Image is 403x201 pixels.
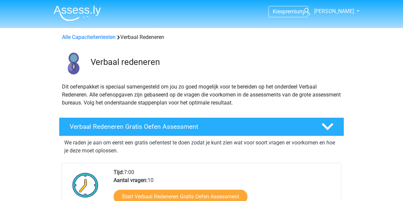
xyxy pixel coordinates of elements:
[59,33,344,41] div: Verbaal Redeneren
[114,169,124,175] b: Tijd:
[283,8,304,15] span: premium
[114,177,148,183] b: Aantal vragen:
[314,8,354,14] span: [PERSON_NAME]
[269,7,308,16] a: Kiespremium
[91,57,339,67] h3: Verbaal redeneren
[64,139,339,155] p: We raden je aan om eerst een gratis oefentest te doen zodat je kunt zien wat voor soort vragen er...
[54,5,101,21] img: Assessly
[59,49,88,78] img: verbaal redeneren
[62,34,116,40] a: Alle Capaciteitentesten
[62,83,341,107] p: Dit oefenpakket is speciaal samengesteld om jou zo goed mogelijk voor te bereiden op het onderdee...
[56,117,347,136] a: Verbaal Redeneren Gratis Oefen Assessment
[300,7,355,15] a: [PERSON_NAME]
[273,8,283,15] span: Kies
[70,123,311,130] h4: Verbaal Redeneren Gratis Oefen Assessment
